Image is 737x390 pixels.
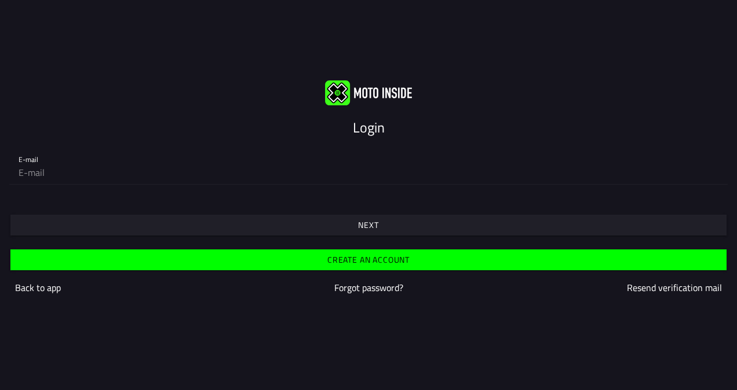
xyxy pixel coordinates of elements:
a: Forgot password? [334,281,403,295]
ion-text: Next [358,221,378,229]
a: Back to app [15,281,61,295]
ion-button: Create an account [10,249,727,270]
input: E-mail [19,161,718,184]
a: Resend verification mail [627,281,722,295]
ion-text: Login [353,117,385,138]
